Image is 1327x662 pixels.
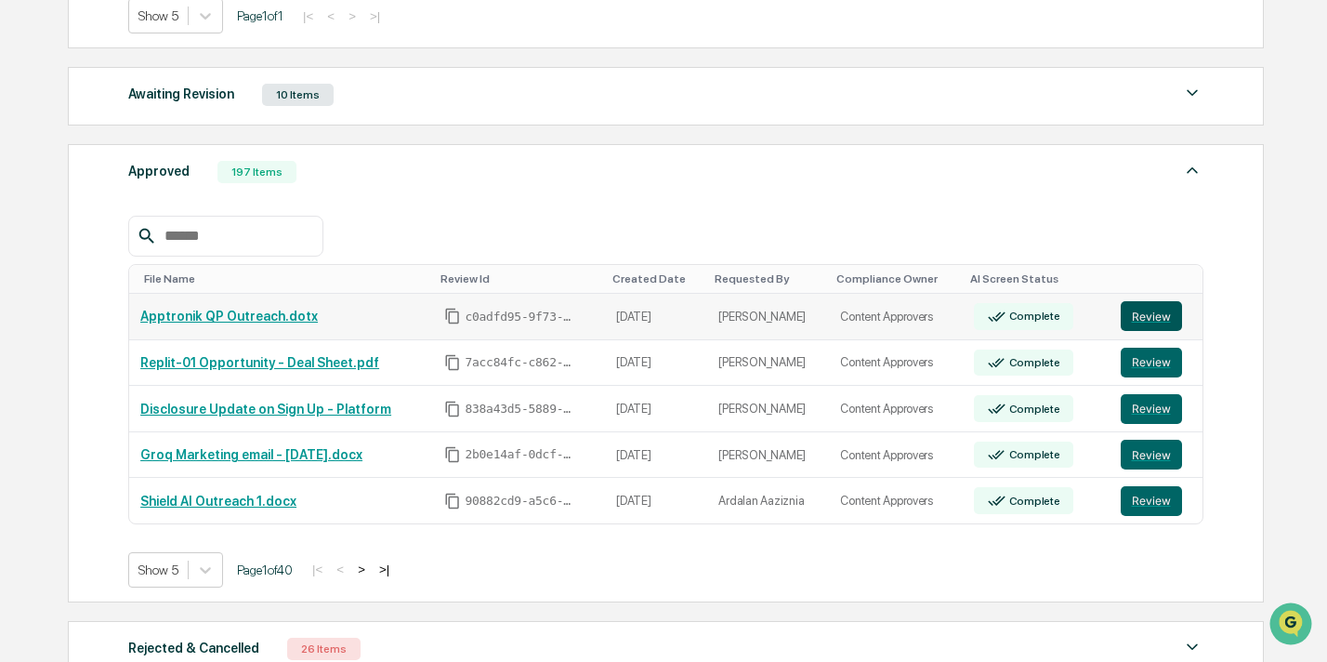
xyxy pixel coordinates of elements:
[465,447,576,462] span: 2b0e14af-0dcf-40b8-90da-cb6bbc8b62ca
[1268,601,1318,651] iframe: Open customer support
[1005,310,1060,323] div: Complete
[605,478,707,523] td: [DATE]
[127,227,238,260] a: 🗄️Attestations
[307,562,328,577] button: |<
[605,294,707,340] td: [DATE]
[11,227,127,260] a: 🖐️Preclearance
[1121,301,1191,331] a: Review
[1121,348,1182,377] button: Review
[829,340,963,387] td: Content Approvers
[715,272,821,285] div: Toggle SortBy
[11,262,125,296] a: 🔎Data Lookup
[140,447,362,462] a: Groq Marketing email - [DATE].docx
[1005,495,1060,508] div: Complete
[1121,440,1182,470] button: Review
[440,272,598,285] div: Toggle SortBy
[1121,394,1182,424] button: Review
[1005,448,1060,461] div: Complete
[1121,486,1191,516] a: Review
[1121,440,1191,470] a: Review
[153,234,230,253] span: Attestations
[970,272,1102,285] div: Toggle SortBy
[128,82,234,106] div: Awaiting Revision
[364,8,386,24] button: >|
[829,478,963,523] td: Content Approvers
[262,84,334,106] div: 10 Items
[829,294,963,340] td: Content Approvers
[444,401,461,417] span: Copy Id
[343,8,361,24] button: >
[135,236,150,251] div: 🗄️
[19,39,338,69] p: How can we help?
[185,315,225,329] span: Pylon
[287,638,361,660] div: 26 Items
[829,432,963,479] td: Content Approvers
[612,272,700,285] div: Toggle SortBy
[140,402,391,417] a: Disclosure Update on Sign Up - Platform
[128,159,190,183] div: Approved
[144,272,426,285] div: Toggle SortBy
[19,142,52,176] img: 1746055101610-c473b297-6a78-478c-a979-82029cc54cd1
[237,8,283,23] span: Page 1 of 1
[836,272,955,285] div: Toggle SortBy
[1121,486,1182,516] button: Review
[331,562,349,577] button: <
[605,340,707,387] td: [DATE]
[37,270,117,288] span: Data Lookup
[374,562,395,577] button: >|
[444,493,461,510] span: Copy Id
[63,161,235,176] div: We're available if you need us!
[63,142,305,161] div: Start new chat
[465,355,576,370] span: 7acc84fc-c862-4f55-b402-023de067caeb
[605,432,707,479] td: [DATE]
[1121,394,1191,424] a: Review
[444,308,461,324] span: Copy Id
[140,309,318,324] a: Apptronik QP Outreach.dotx
[1005,356,1060,369] div: Complete
[352,562,371,577] button: >
[1124,272,1195,285] div: Toggle SortBy
[322,8,340,24] button: <
[1181,82,1203,104] img: caret
[1181,636,1203,658] img: caret
[707,340,829,387] td: [PERSON_NAME]
[465,310,576,324] span: c0adfd95-9f73-4aa8-a448-163fa0a3f3c7
[1121,301,1182,331] button: Review
[237,563,293,577] span: Page 1 of 40
[37,234,120,253] span: Preclearance
[128,636,259,660] div: Rejected & Cancelled
[1181,159,1203,181] img: caret
[19,236,33,251] div: 🖐️
[316,148,338,170] button: Start new chat
[707,432,829,479] td: [PERSON_NAME]
[297,8,319,24] button: |<
[140,355,379,370] a: Replit-01 Opportunity - Deal Sheet.pdf
[465,402,576,417] span: 838a43d5-5889-49fd-a8a0-88bf9cf2bba3
[605,386,707,432] td: [DATE]
[1121,348,1191,377] a: Review
[140,494,296,509] a: Shield AI Outreach 1.docx
[19,271,33,286] div: 🔎
[444,446,461,463] span: Copy Id
[444,354,461,371] span: Copy Id
[707,478,829,523] td: Ardalan Aaziznia
[217,161,296,183] div: 197 Items
[707,294,829,340] td: [PERSON_NAME]
[829,386,963,432] td: Content Approvers
[465,494,576,509] span: 90882cd9-a5c6-491e-8526-f256be4ed418
[1005,403,1060,416] div: Complete
[707,386,829,432] td: [PERSON_NAME]
[131,314,225,329] a: Powered byPylon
